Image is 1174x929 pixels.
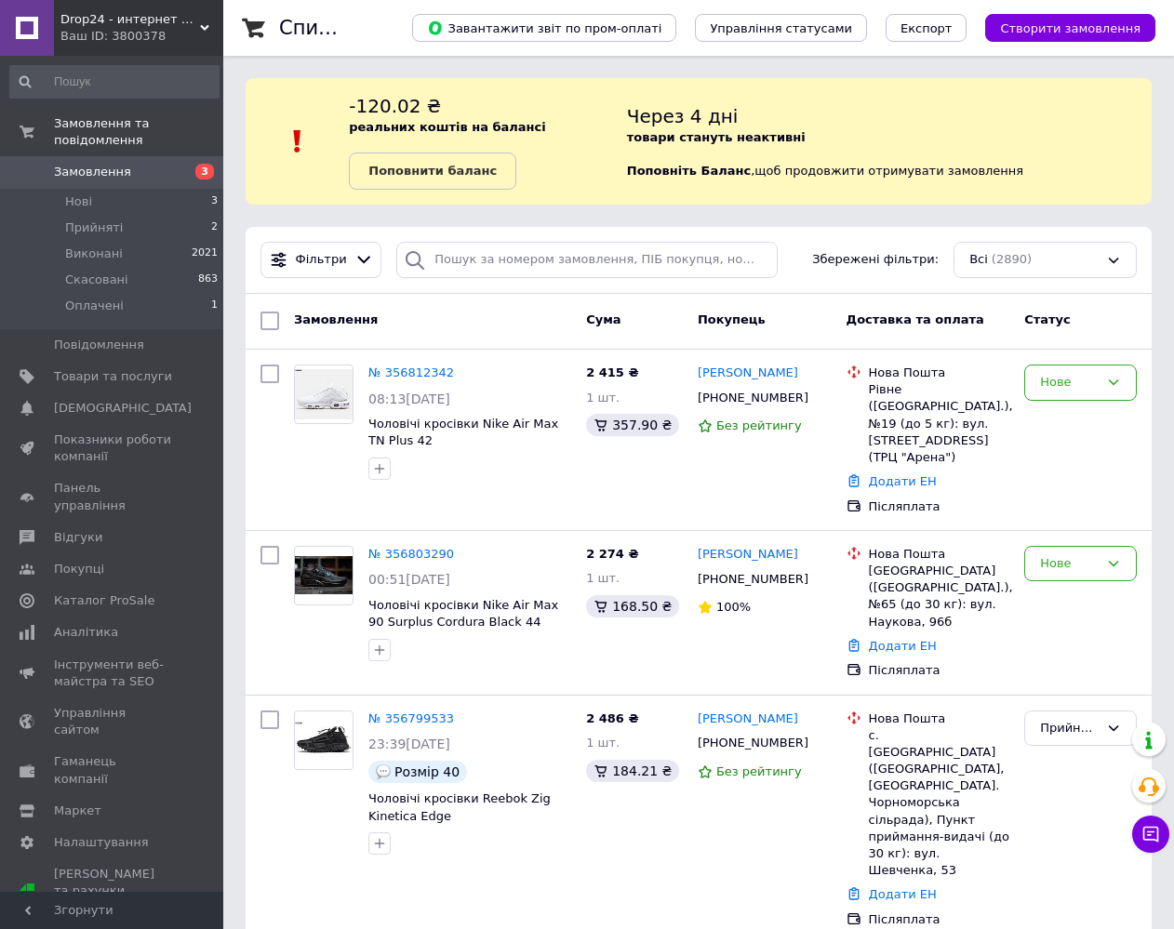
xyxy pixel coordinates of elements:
[869,662,1010,679] div: Післяплата
[54,657,172,690] span: Інструменти веб-майстра та SEO
[54,529,102,546] span: Відгуки
[54,164,131,180] span: Замовлення
[992,252,1032,266] span: (2890)
[54,115,223,149] span: Замовлення та повідомлення
[869,546,1010,563] div: Нова Пошта
[716,418,802,432] span: Без рейтингу
[586,414,679,436] div: 357.90 ₴
[65,246,123,262] span: Виконані
[54,803,101,819] span: Маркет
[54,480,172,513] span: Панель управління
[54,561,104,577] span: Покупці
[65,193,92,210] span: Нові
[869,381,1010,466] div: Рівне ([GEOGRAPHIC_DATA].), №19 (до 5 кг): вул. [STREET_ADDRESS] (ТРЦ "Арена")
[294,710,354,770] a: Фото товару
[368,164,497,178] b: Поповнити баланс
[54,705,172,738] span: Управління сайтом
[627,105,739,127] span: Через 4 дні
[969,251,988,269] span: Всі
[294,312,378,326] span: Замовлення
[368,392,450,406] span: 08:13[DATE]
[698,546,798,564] a: [PERSON_NAME]
[586,571,620,585] span: 1 шт.
[211,298,218,314] span: 1
[198,272,218,288] span: 863
[847,312,984,326] span: Доставка та оплата
[349,120,546,134] b: реальних коштів на балансі
[54,368,172,385] span: Товари та послуги
[869,710,1010,727] div: Нова Пошта
[54,400,192,417] span: [DEMOGRAPHIC_DATA]
[368,598,558,630] a: Чоловічі кросівки Nike Air Max 90 Surplus Cordura Black 44
[869,727,1010,880] div: с. [GEOGRAPHIC_DATA] ([GEOGRAPHIC_DATA], [GEOGRAPHIC_DATA]. Чорноморська сільрада), Пункт прийман...
[54,592,154,609] span: Каталог ProSale
[54,866,172,917] span: [PERSON_NAME] та рахунки
[192,246,218,262] span: 2021
[869,563,1010,630] div: [GEOGRAPHIC_DATA] ([GEOGRAPHIC_DATA].), №65 (до 30 кг): вул. Наукова, 96б
[901,21,953,35] span: Експорт
[396,242,778,278] input: Пошук за номером замовлення, ПІБ покупця, номером телефону, Email, номером накладної
[284,127,312,155] img: :exclamation:
[60,28,223,45] div: Ваш ID: 3800378
[54,337,144,353] span: Повідомлення
[54,431,172,465] span: Показники роботи компанії
[295,722,353,759] img: Фото товару
[294,546,354,605] a: Фото товару
[295,369,353,419] img: Фото товару
[54,753,172,787] span: Гаманець компанії
[586,365,638,379] span: 2 415 ₴
[586,711,638,725] span: 2 486 ₴
[698,365,798,382] a: [PERSON_NAME]
[586,547,638,561] span: 2 274 ₴
[294,365,354,424] a: Фото товару
[279,17,468,39] h1: Список замовлень
[65,298,124,314] span: Оплачені
[368,365,454,379] a: № 356812342
[9,65,220,99] input: Пошук
[1040,719,1099,738] div: Прийнято
[694,386,812,410] div: [PHONE_NUMBER]
[869,474,937,488] a: Додати ЕН
[195,164,214,179] span: 3
[869,887,937,901] a: Додати ЕН
[1132,816,1169,853] button: Чат з покупцем
[1024,312,1071,326] span: Статус
[710,21,852,35] span: Управління статусами
[586,595,679,617] div: 168.50 ₴
[586,736,620,750] span: 1 шт.
[60,11,200,28] span: Drop24 - интернет магазин обуви
[869,498,1010,515] div: Післяплата
[54,834,149,851] span: Налаштування
[412,14,676,42] button: Завантажити звіт по пром-оплаті
[65,272,128,288] span: Скасовані
[627,164,751,178] b: Поповніть Баланс
[394,764,460,779] span: Розмір 40
[886,14,967,42] button: Експорт
[368,737,450,751] span: 23:39[DATE]
[716,600,751,614] span: 100%
[869,365,1010,381] div: Нова Пошта
[295,556,353,594] img: Фото товару
[368,711,454,725] a: № 356799533
[967,20,1155,34] a: Створити замовлення
[869,911,1010,928] div: Післяплата
[1040,554,1099,574] div: Нове
[211,193,218,210] span: 3
[698,312,766,326] span: Покупець
[586,312,620,326] span: Cума
[368,791,551,823] a: Чоловічі кросівки Reebok Zig Kinetica Edge
[627,93,1152,190] div: , щоб продовжити отримувати замовлення
[812,251,939,269] span: Збережені фільтри:
[716,764,802,778] span: Без рейтингу
[427,20,661,36] span: Завантажити звіт по пром-оплаті
[694,567,812,591] div: [PHONE_NUMBER]
[368,417,558,448] a: Чоловічі кросівки Nike Air Max TN Plus 42
[368,547,454,561] a: № 356803290
[368,572,450,587] span: 00:51[DATE]
[695,14,867,42] button: Управління статусами
[65,219,123,236] span: Прийняті
[349,95,441,117] span: -120.02 ₴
